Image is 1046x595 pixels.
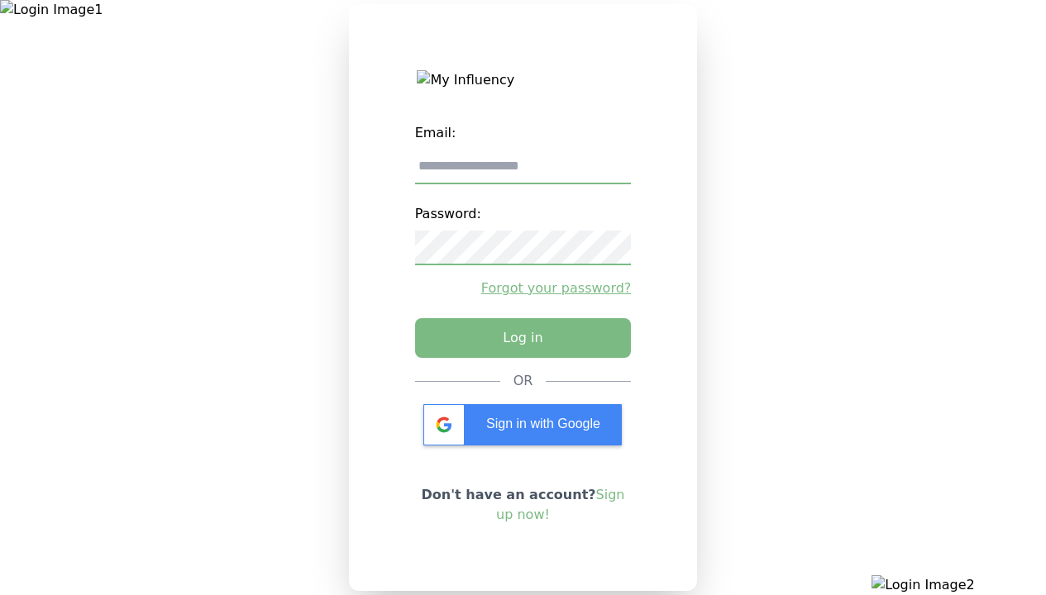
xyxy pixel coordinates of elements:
[872,575,1046,595] img: Login Image2
[513,371,533,391] div: OR
[415,278,632,298] a: Forgot your password?
[415,485,632,525] p: Don't have an account?
[417,70,628,90] img: My Influency
[415,318,632,358] button: Log in
[415,198,632,231] label: Password:
[423,404,622,445] div: Sign in with Google
[486,416,600,431] span: Sign in with Google
[415,117,632,150] label: Email:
